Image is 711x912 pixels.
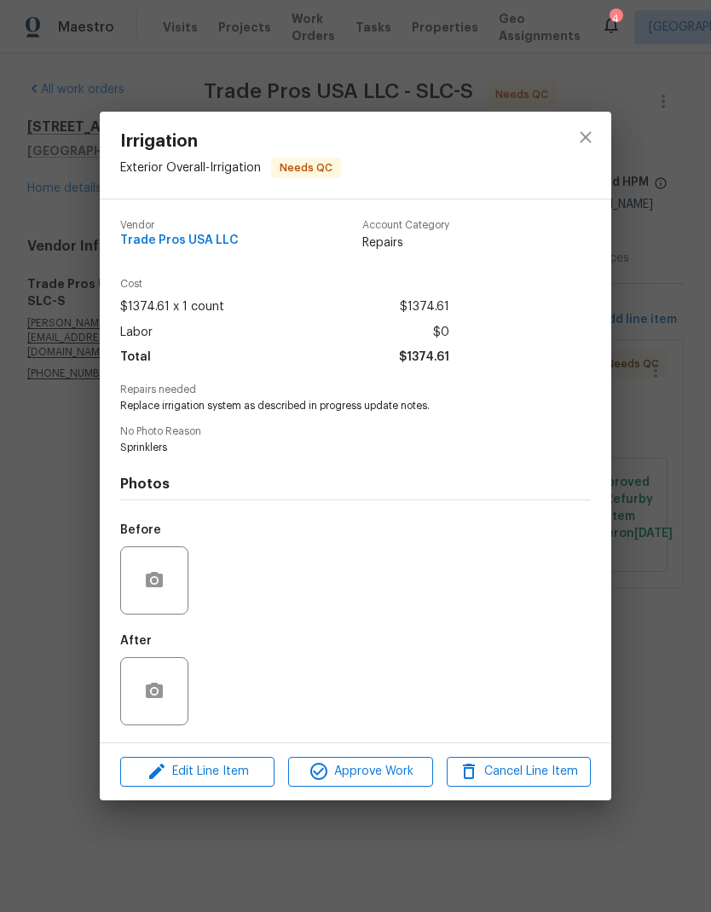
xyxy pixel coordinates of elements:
h5: Before [120,524,161,536]
span: Sprinklers [120,441,544,455]
h5: After [120,635,152,647]
span: Account Category [362,220,449,231]
span: Edit Line Item [125,761,269,782]
button: Edit Line Item [120,757,275,787]
span: Labor [120,320,153,345]
span: Approve Work [293,761,427,782]
span: Irrigation [120,132,341,151]
span: Cancel Line Item [452,761,586,782]
span: Exterior Overall - Irrigation [120,162,261,174]
button: Cancel Line Item [447,757,591,787]
span: Vendor [120,220,239,231]
button: Approve Work [288,757,432,787]
span: Cost [120,279,449,290]
span: $0 [433,320,449,345]
div: 4 [610,10,621,27]
span: $1374.61 x 1 count [120,295,224,320]
span: No Photo Reason [120,426,591,437]
span: Total [120,345,151,370]
span: $1374.61 [400,295,449,320]
span: Trade Pros USA LLC [120,234,239,247]
h4: Photos [120,476,591,493]
span: Replace irrigation system as described in progress update notes. [120,399,544,413]
span: Repairs needed [120,384,591,395]
span: Needs QC [273,159,339,176]
button: close [565,117,606,158]
span: $1374.61 [399,345,449,370]
span: Repairs [362,234,449,251]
